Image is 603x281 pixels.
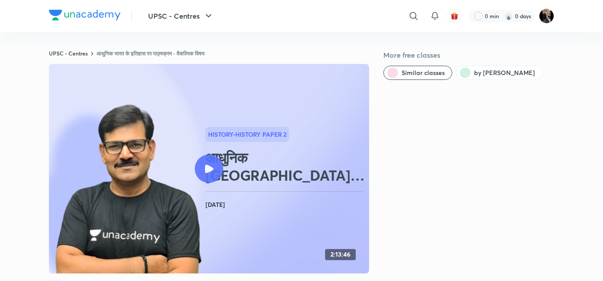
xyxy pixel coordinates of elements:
[383,50,554,60] h5: More free classes
[383,66,452,80] button: Similar classes
[456,66,543,80] button: by Rajneesh Raj
[49,10,121,23] a: Company Logo
[539,8,554,24] img: amit tripathi
[96,50,205,57] a: आधुनिक भारत के इतिहास पर पाठ्यक्रम - वैकल्पिक विषय
[49,50,88,57] a: UPSC - Centres
[330,251,350,258] h4: 2:13:46
[49,10,121,20] img: Company Logo
[447,9,462,23] button: avatar
[402,68,445,77] span: Similar classes
[450,12,458,20] img: avatar
[504,12,513,20] img: streak
[205,199,366,210] h4: [DATE]
[143,7,219,25] button: UPSC - Centres
[474,68,535,77] span: by Rajneesh Raj
[205,149,366,184] h2: आधुनिक [GEOGRAPHIC_DATA] : Class 197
